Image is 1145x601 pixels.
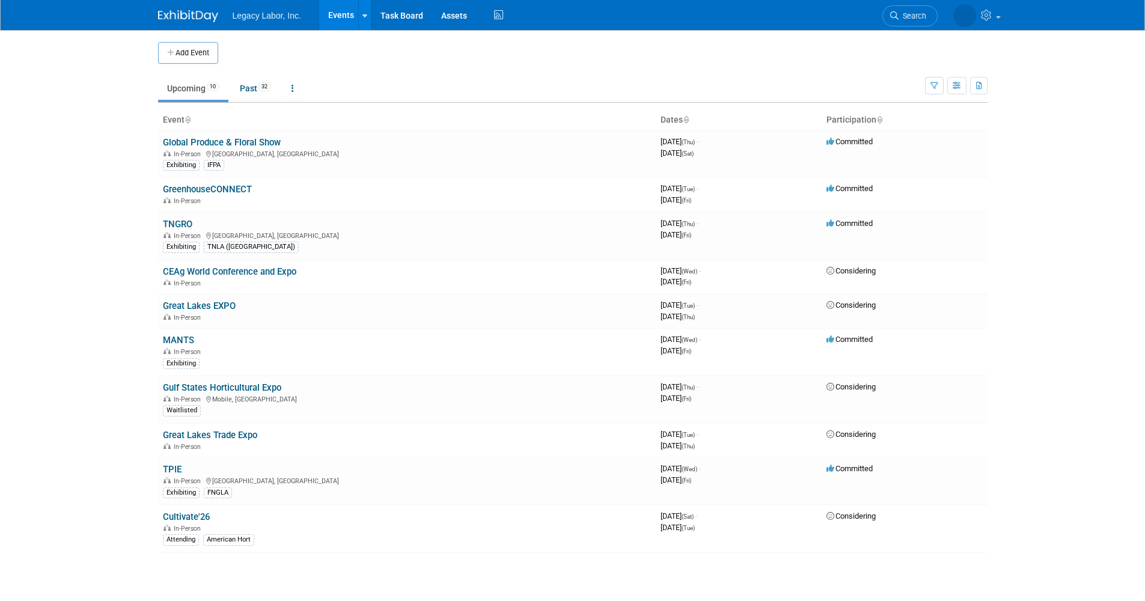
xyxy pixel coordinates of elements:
[826,300,876,310] span: Considering
[682,443,695,450] span: (Thu)
[163,266,296,277] a: CEAg World Conference and Expo
[163,242,200,252] div: Exhibiting
[163,150,171,156] img: In-Person Event
[682,314,695,320] span: (Thu)
[661,335,701,344] span: [DATE]
[163,477,171,483] img: In-Person Event
[699,464,701,473] span: -
[661,523,695,532] span: [DATE]
[682,232,691,239] span: (Fri)
[174,395,204,403] span: In-Person
[682,466,697,472] span: (Wed)
[656,110,822,130] th: Dates
[826,137,873,146] span: Committed
[185,115,191,124] a: Sort by Event Name
[826,266,876,275] span: Considering
[661,441,695,450] span: [DATE]
[258,82,271,91] span: 32
[163,184,252,195] a: GreenhouseCONNECT
[697,382,698,391] span: -
[163,219,192,230] a: TNGRO
[163,394,651,403] div: Mobile, [GEOGRAPHIC_DATA]
[163,230,651,240] div: [GEOGRAPHIC_DATA], [GEOGRAPHIC_DATA]
[876,115,882,124] a: Sort by Participation Type
[699,335,701,344] span: -
[682,513,694,520] span: (Sat)
[231,77,280,100] a: Past32
[174,150,204,158] span: In-Person
[163,443,171,449] img: In-Person Event
[697,137,698,146] span: -
[699,266,701,275] span: -
[203,534,254,545] div: American Hort
[826,219,873,228] span: Committed
[661,475,691,484] span: [DATE]
[822,110,988,130] th: Participation
[661,464,701,473] span: [DATE]
[661,184,698,193] span: [DATE]
[697,184,698,193] span: -
[682,268,697,275] span: (Wed)
[661,148,694,157] span: [DATE]
[682,221,695,227] span: (Thu)
[206,82,219,91] span: 10
[682,186,695,192] span: (Tue)
[204,160,224,171] div: IFPA
[661,511,697,520] span: [DATE]
[174,279,204,287] span: In-Person
[695,511,697,520] span: -
[163,348,171,354] img: In-Person Event
[163,382,281,393] a: Gulf States Horticultural Expo
[682,477,691,484] span: (Fri)
[661,195,691,204] span: [DATE]
[158,42,218,64] button: Add Event
[158,77,228,100] a: Upcoming10
[158,10,218,22] img: ExhibitDay
[953,4,976,27] img: Taylor Williams
[163,232,171,238] img: In-Person Event
[661,300,698,310] span: [DATE]
[661,430,698,439] span: [DATE]
[697,219,698,228] span: -
[826,511,876,520] span: Considering
[661,346,691,355] span: [DATE]
[158,110,656,130] th: Event
[682,348,691,355] span: (Fri)
[826,335,873,344] span: Committed
[163,279,171,285] img: In-Person Event
[174,314,204,322] span: In-Person
[174,232,204,240] span: In-Person
[163,525,171,531] img: In-Person Event
[682,395,691,402] span: (Fri)
[826,430,876,439] span: Considering
[163,511,210,522] a: Cultivate'26
[661,266,701,275] span: [DATE]
[826,382,876,391] span: Considering
[163,314,171,320] img: In-Person Event
[682,432,695,438] span: (Tue)
[163,300,236,311] a: Great Lakes EXPO
[163,148,651,158] div: [GEOGRAPHIC_DATA], [GEOGRAPHIC_DATA]
[683,115,689,124] a: Sort by Start Date
[697,300,698,310] span: -
[163,395,171,401] img: In-Person Event
[682,150,694,157] span: (Sat)
[233,11,301,20] span: Legacy Labor, Inc.
[163,197,171,203] img: In-Person Event
[682,384,695,391] span: (Thu)
[661,382,698,391] span: [DATE]
[163,475,651,485] div: [GEOGRAPHIC_DATA], [GEOGRAPHIC_DATA]
[163,464,182,475] a: TPIE
[174,443,204,451] span: In-Person
[899,11,926,20] span: Search
[163,534,199,545] div: Attending
[661,230,691,239] span: [DATE]
[697,430,698,439] span: -
[826,464,873,473] span: Committed
[174,525,204,532] span: In-Person
[174,477,204,485] span: In-Person
[163,160,200,171] div: Exhibiting
[661,312,695,321] span: [DATE]
[882,5,938,26] a: Search
[682,525,695,531] span: (Tue)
